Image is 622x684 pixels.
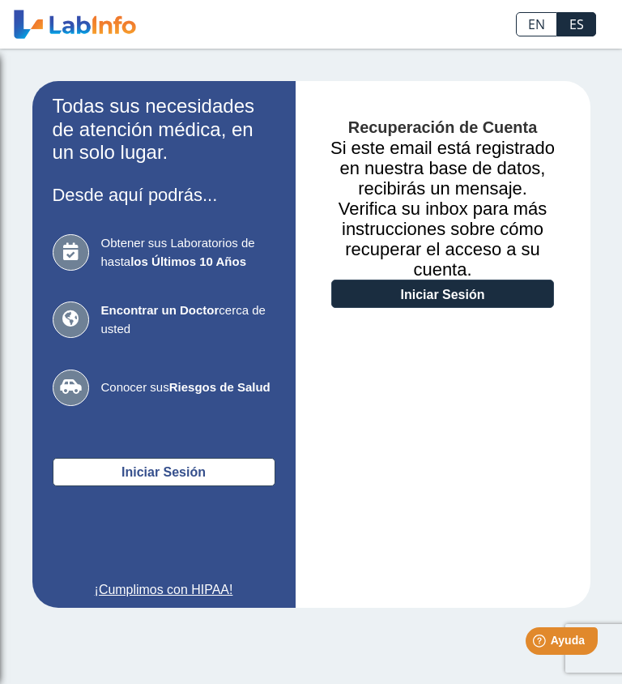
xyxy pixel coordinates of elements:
[53,185,275,205] h3: Desde aquí podrás...
[331,280,554,308] a: Iniciar Sesión
[101,234,275,271] span: Obtener sus Laboratorios de hasta
[53,95,275,165] h2: Todas sus necesidades de atención médica, en un solo lugar.
[320,118,566,138] h4: Recuperación de Cuenta
[478,621,604,666] iframe: Help widget launcher
[101,301,275,338] span: cerca de usted
[53,458,275,486] button: Iniciar Sesión
[557,12,596,36] a: ES
[169,380,271,394] b: Riesgos de Salud
[101,378,275,397] span: Conocer sus
[101,303,219,317] b: Encontrar un Doctor
[130,254,246,268] b: los Últimos 10 Años
[53,580,275,600] a: ¡Cumplimos con HIPAA!
[516,12,557,36] a: EN
[320,138,566,280] h3: Si este email está registrado en nuestra base de datos, recibirás un mensaje. Verifica su inbox p...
